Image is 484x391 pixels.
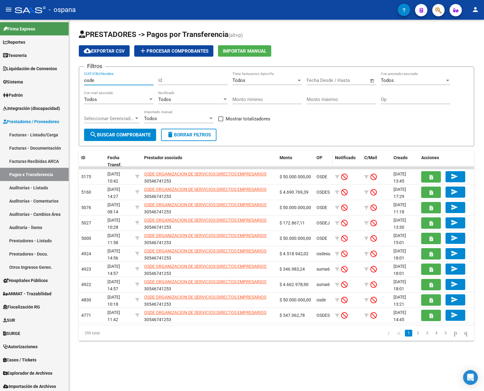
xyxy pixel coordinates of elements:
[105,151,133,171] datatable-header-cell: Fecha Transf.
[393,295,406,307] span: [DATE] 13:21
[3,52,27,59] span: Tesorería
[3,383,56,390] span: Importación de Archivos
[419,151,474,171] datatable-header-cell: Acciones
[144,295,266,307] span: 30546741253
[3,39,25,46] span: Reportes
[451,173,458,180] mat-icon: send
[307,78,327,83] input: Start date
[79,325,157,341] div: 359 total
[90,131,97,138] mat-icon: search
[317,297,326,302] span: osde
[139,48,208,54] span: Procesar Comprobantes
[144,233,266,238] span: OSDE ORGANIZACION DE SERVICIOS DIRECTOS EMPRESARIOS
[232,78,245,83] span: Todos
[451,265,458,272] mat-icon: send
[314,151,333,171] datatable-header-cell: OP
[393,171,406,183] span: [DATE] 13:45
[167,131,174,138] mat-icon: delete
[84,116,134,121] span: Seleccionar Gerenciador
[391,151,419,171] datatable-header-cell: Creado
[393,279,406,291] span: [DATE] 18:01
[81,267,91,272] span: 4923
[394,330,403,337] a: go to previous page
[280,251,309,256] span: $ 4.518.942,02
[144,202,266,207] span: OSDE ORGANIZACION DE SERVICIOS DIRECTOS EMPRESARIOS
[393,155,408,160] span: Creado
[451,234,458,242] mat-icon: send
[280,205,311,210] span: $ 50.000.000,00
[144,187,266,199] span: 30546741253
[451,280,458,288] mat-icon: send
[422,328,432,338] li: page 3
[413,328,422,338] li: page 2
[393,248,406,260] span: [DATE] 18:01
[107,171,120,183] span: [DATE] 10:42
[3,290,51,297] span: ANMAT - Trazabilidad
[144,295,266,300] span: OSDE ORGANIZACION DE SERVICIOS DIRECTOS EMPRESARIOS
[107,295,120,307] span: [DATE] 10:18
[107,279,120,291] span: [DATE] 14:57
[3,370,52,377] span: Explorador de Archivos
[3,277,48,284] span: Hospitales Públicos
[364,155,377,160] span: C/Mail
[432,328,441,338] li: page 4
[280,297,311,302] span: $ 50.000.000,00
[393,310,406,322] span: [DATE] 14:45
[81,174,91,179] span: 5175
[317,282,335,287] span: suma655
[144,310,266,322] span: 30546741253
[317,251,339,256] span: osdesuma4
[3,105,60,112] span: Integración (discapacidad)
[144,310,266,315] span: OSDE ORGANIZACION DE SERVICIOS DIRECTOS EMPRESARIOS
[317,190,340,195] span: OSDESUY65
[3,26,35,32] span: Firma Express
[451,311,458,319] mat-icon: send
[107,202,120,214] span: [DATE] 08:14
[139,47,147,54] mat-icon: add
[462,330,470,337] a: go to last page
[144,116,157,121] span: Todos
[277,151,314,171] datatable-header-cell: Monto
[81,220,91,225] span: 5027
[451,219,458,226] mat-icon: send
[280,236,311,241] span: $ 50.000.000,00
[107,218,120,230] span: [DATE] 10:28
[404,328,413,338] li: page 1
[333,151,362,171] datatable-header-cell: Notificado
[84,48,125,54] span: Exportar CSV
[226,115,270,123] span: Mostrar totalizadores
[423,330,431,337] a: 3
[393,187,406,199] span: [DATE] 17:29
[144,279,266,284] span: OSDE ORGANIZACION DE SERVICIOS DIRECTOS EMPRESARIOS
[317,220,348,225] span: OSDEJUBILADO
[317,267,335,272] span: suma605
[369,77,376,84] button: Open calendar
[144,155,182,160] span: Prestador asociado
[451,188,458,195] mat-icon: send
[280,313,305,318] span: $ 347.062,78
[3,343,38,350] span: Autorizaciones
[81,190,91,195] span: 5160
[81,155,85,160] span: ID
[451,296,458,303] mat-icon: send
[144,233,266,245] span: 30546741253
[49,3,76,17] span: - ospana
[161,129,216,141] button: Borrar Filtros
[393,233,406,245] span: [DATE] 15:01
[3,118,59,125] span: Prestadores / Proveedores
[5,6,12,13] mat-icon: menu
[317,236,327,241] span: OSDE
[393,218,406,230] span: [DATE] 13:30
[362,151,391,171] datatable-header-cell: C/Mail
[144,187,266,192] span: OSDE ORGANIZACION DE SERVICIOS DIRECTOS EMPRESARIOS
[79,30,228,39] span: PRESTADORES -> Pagos por Transferencia
[144,264,266,276] span: 30546741253
[144,264,266,269] span: OSDE ORGANIZACION DE SERVICIOS DIRECTOS EMPRESARIOS
[451,330,460,337] a: go to next page
[144,248,266,260] span: 30546741253
[90,132,151,138] span: Buscar Comprobante
[317,155,322,160] span: OP
[381,78,394,83] span: Todos
[144,171,266,176] span: OSDE ORGANIZACION DE SERVICIOS DIRECTOS EMPRESARIOS
[3,304,40,310] span: Fiscalización RG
